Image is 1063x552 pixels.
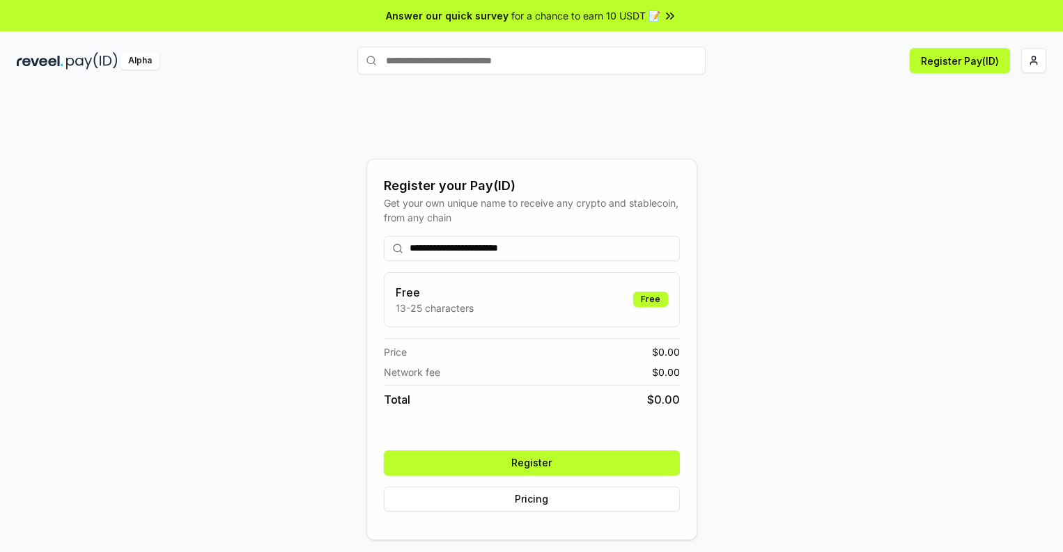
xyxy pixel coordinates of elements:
[384,176,680,196] div: Register your Pay(ID)
[384,487,680,512] button: Pricing
[652,345,680,359] span: $ 0.00
[121,52,160,70] div: Alpha
[384,345,407,359] span: Price
[396,301,474,315] p: 13-25 characters
[386,8,509,23] span: Answer our quick survey
[633,292,668,307] div: Free
[652,365,680,379] span: $ 0.00
[647,391,680,408] span: $ 0.00
[384,450,680,475] button: Register
[66,52,118,70] img: pay_id
[17,52,63,70] img: reveel_dark
[910,48,1010,73] button: Register Pay(ID)
[384,365,440,379] span: Network fee
[396,284,474,301] h3: Free
[384,391,410,408] span: Total
[511,8,660,23] span: for a chance to earn 10 USDT 📝
[384,196,680,225] div: Get your own unique name to receive any crypto and stablecoin, from any chain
